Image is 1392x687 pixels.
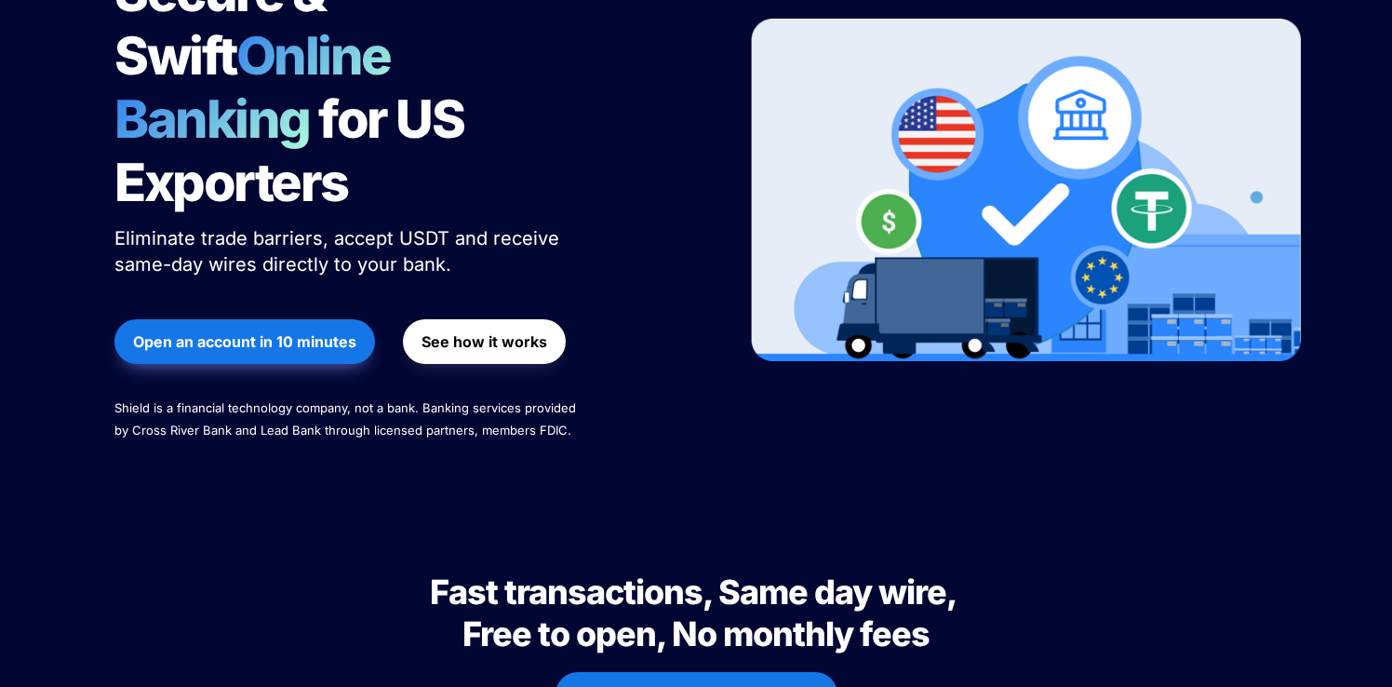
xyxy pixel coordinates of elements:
button: Open an account in 10 minutes [114,319,375,364]
strong: See how it works [422,332,547,351]
button: See how it works [403,319,566,364]
span: Eliminate trade barriers, accept USDT and receive same-day wires directly to your bank. [114,227,565,276]
span: Fast transactions, Same day wire, Free to open, No monthly fees [430,572,962,654]
span: for US Exporters [114,88,473,214]
span: Online Banking [114,24,409,151]
strong: Open an account in 10 minutes [133,332,356,351]
a: Open an account in 10 minutes [114,310,375,373]
span: Shield is a financial technology company, not a bank. Banking services provided by Cross River Ba... [114,400,580,438]
a: See how it works [403,310,566,373]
